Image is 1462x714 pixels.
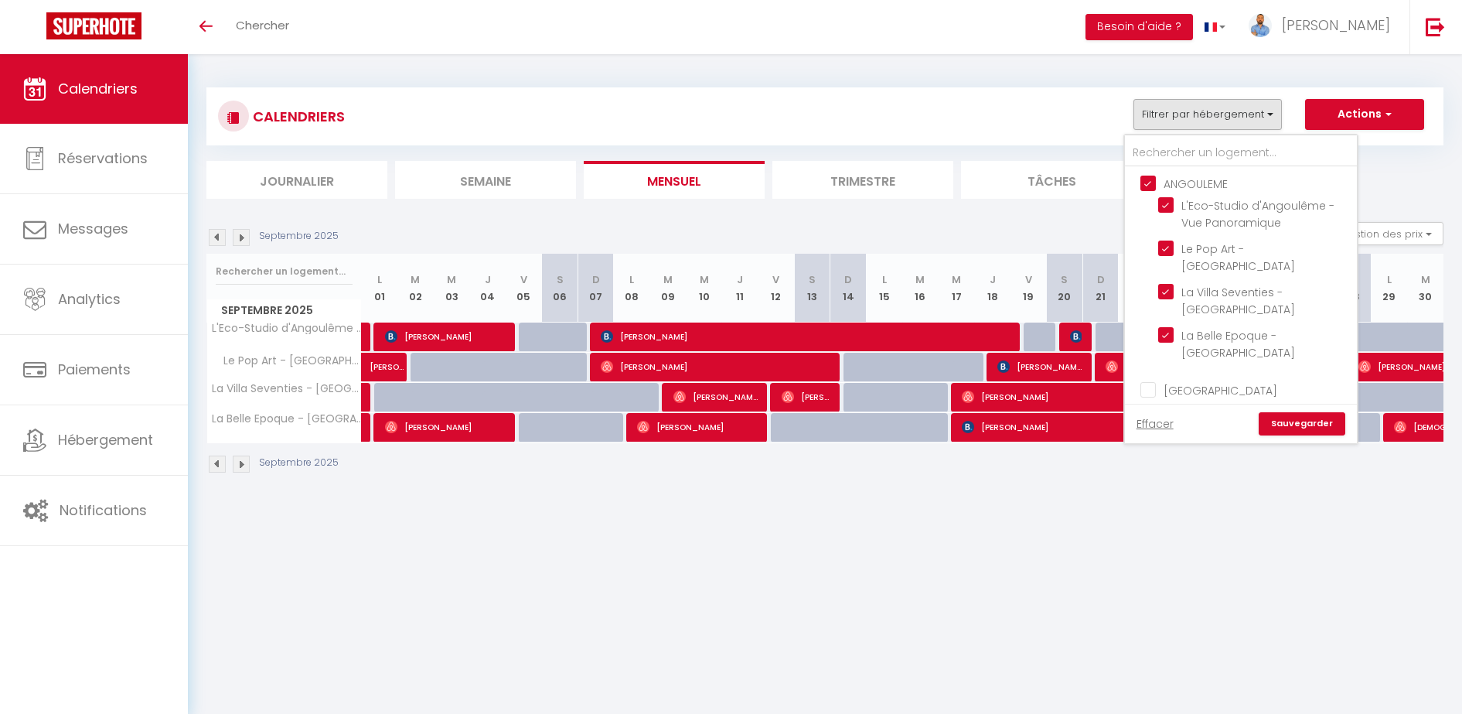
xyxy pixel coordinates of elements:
span: Paiements [58,360,131,379]
abbr: L [882,272,887,287]
span: [PERSON_NAME] [962,382,1156,412]
th: 21 [1082,254,1119,323]
span: [PERSON_NAME] [962,412,1192,442]
h3: CALENDRIERS [249,99,345,134]
img: logout [1426,17,1445,36]
span: [PERSON_NAME] [1282,15,1390,35]
span: [PERSON_NAME] [385,412,506,442]
abbr: M [700,272,709,287]
a: Sauvegarder [1259,412,1345,436]
th: 10 [686,254,722,323]
th: 13 [794,254,830,323]
span: Calendriers [58,79,138,98]
span: La Belle Epoque - [GEOGRAPHIC_DATA] [210,413,364,425]
span: Analytics [58,289,121,309]
abbr: D [592,272,600,287]
button: Gestion des prix [1328,222,1443,245]
abbr: V [1025,272,1032,287]
th: 11 [722,254,758,323]
span: Le Pop Art - [GEOGRAPHIC_DATA] [210,353,364,370]
abbr: M [952,272,961,287]
span: Septembre 2025 [207,299,361,322]
th: 30 [1407,254,1443,323]
li: Mensuel [584,161,765,199]
span: [PERSON_NAME] [1106,352,1227,381]
abbr: M [447,272,456,287]
th: 01 [362,254,398,323]
abbr: M [663,272,673,287]
abbr: D [844,272,852,287]
span: Hébergement [58,430,153,449]
abbr: D [1097,272,1105,287]
li: Trimestre [772,161,953,199]
th: 15 [866,254,902,323]
span: La Villa Seventies - [GEOGRAPHIC_DATA] [1181,285,1295,317]
span: Le Pop Art - [GEOGRAPHIC_DATA] [1181,241,1295,274]
span: [PERSON_NAME] [782,382,830,412]
th: 18 [974,254,1010,323]
span: [PERSON_NAME] [637,412,758,442]
th: 12 [758,254,795,323]
abbr: J [990,272,996,287]
th: 17 [939,254,975,323]
span: La Belle Epoque - [GEOGRAPHIC_DATA] [1181,328,1295,360]
th: 03 [434,254,470,323]
th: 06 [542,254,578,323]
abbr: M [1421,272,1430,287]
span: Messages [58,219,128,238]
abbr: L [1387,272,1392,287]
th: 07 [578,254,614,323]
button: Actions [1305,99,1424,130]
span: Notifications [60,500,147,520]
abbr: M [915,272,925,287]
abbr: J [737,272,743,287]
button: Besoin d'aide ? [1085,14,1193,40]
th: 09 [650,254,687,323]
abbr: S [1061,272,1068,287]
abbr: S [809,272,816,287]
abbr: V [520,272,527,287]
th: 08 [614,254,650,323]
img: Super Booking [46,12,141,39]
img: ... [1249,14,1272,37]
span: [PERSON_NAME] [370,344,405,374]
button: Filtrer par hébergement [1133,99,1282,130]
li: Semaine [395,161,576,199]
span: [PERSON_NAME] [601,322,1013,351]
li: Journalier [206,161,387,199]
abbr: L [377,272,382,287]
span: [PERSON_NAME] [385,322,506,351]
span: [PERSON_NAME] [1070,322,1082,351]
a: [PERSON_NAME] [362,353,398,382]
li: Tâches [961,161,1142,199]
p: Septembre 2025 [259,229,339,244]
span: [PERSON_NAME] [601,352,831,381]
th: 02 [397,254,434,323]
span: Chercher [236,17,289,33]
abbr: J [485,272,491,287]
span: Réservations [58,149,148,168]
span: L'Eco-Studio d'Angoulême - Vue Panoramique [210,323,364,334]
th: 16 [902,254,939,323]
span: La Villa Seventies - [GEOGRAPHIC_DATA] [210,383,364,395]
th: 19 [1010,254,1047,323]
th: 14 [830,254,867,323]
abbr: L [629,272,634,287]
div: Filtrer par hébergement [1123,134,1358,445]
input: Rechercher un logement... [1125,139,1357,167]
abbr: V [772,272,779,287]
span: L'Eco-Studio d'Angoulême - Vue Panoramique [1181,198,1334,231]
th: 04 [469,254,506,323]
th: 20 [1047,254,1083,323]
th: 22 [1119,254,1155,323]
a: Effacer [1137,415,1174,432]
input: Rechercher un logement... [216,258,353,285]
p: Septembre 2025 [259,456,339,470]
abbr: M [411,272,420,287]
span: [PERSON_NAME] [673,382,758,412]
th: 29 [1371,254,1407,323]
abbr: S [557,272,564,287]
span: [PERSON_NAME] [997,352,1082,381]
th: 05 [506,254,542,323]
